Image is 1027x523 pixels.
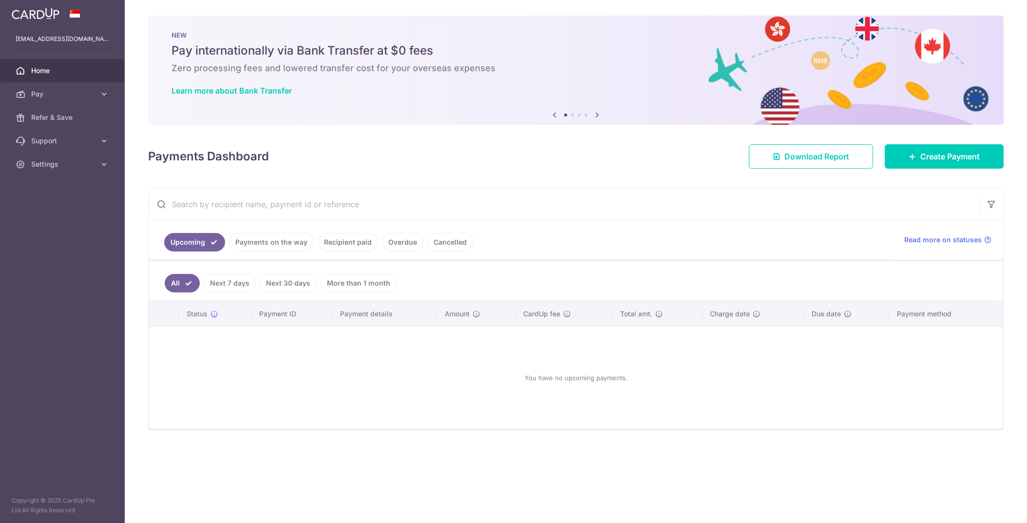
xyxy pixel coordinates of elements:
h5: Pay internationally via Bank Transfer at $0 fees [171,43,980,58]
a: More than 1 month [321,274,397,292]
span: Amount [445,309,470,319]
h4: Payments Dashboard [148,148,269,165]
th: Payment ID [251,301,332,327]
a: Recipient paid [318,233,378,252]
a: Overdue [382,233,423,252]
span: Download Report [784,151,849,162]
img: Bank transfer banner [148,16,1004,125]
span: Create Payment [920,151,980,162]
th: Payment details [332,301,437,327]
a: Cancelled [427,233,473,252]
a: All [165,274,200,292]
a: Learn more about Bank Transfer [171,86,292,96]
span: CardUp fee [523,309,560,319]
p: [EMAIL_ADDRESS][DOMAIN_NAME] [16,34,109,44]
span: Settings [31,159,95,169]
span: Refer & Save [31,113,95,122]
a: Next 30 days [260,274,317,292]
span: Total amt. [620,309,652,319]
div: You have no upcoming payments. [161,335,991,421]
a: Read more on statuses [904,235,991,245]
span: Status [187,309,208,319]
span: Pay [31,89,95,99]
a: Upcoming [164,233,225,252]
span: Due date [812,309,841,319]
span: Support [31,136,95,146]
a: Download Report [749,144,873,169]
a: Create Payment [885,144,1004,169]
span: Home [31,66,95,76]
span: Charge date [710,309,750,319]
a: Payments on the way [229,233,314,252]
span: Read more on statuses [904,235,982,245]
a: Next 7 days [204,274,256,292]
h6: Zero processing fees and lowered transfer cost for your overseas expenses [171,62,980,74]
input: Search by recipient name, payment id or reference [149,189,980,220]
th: Payment method [889,301,1003,327]
img: CardUp [12,8,59,19]
p: NEW [171,31,980,39]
